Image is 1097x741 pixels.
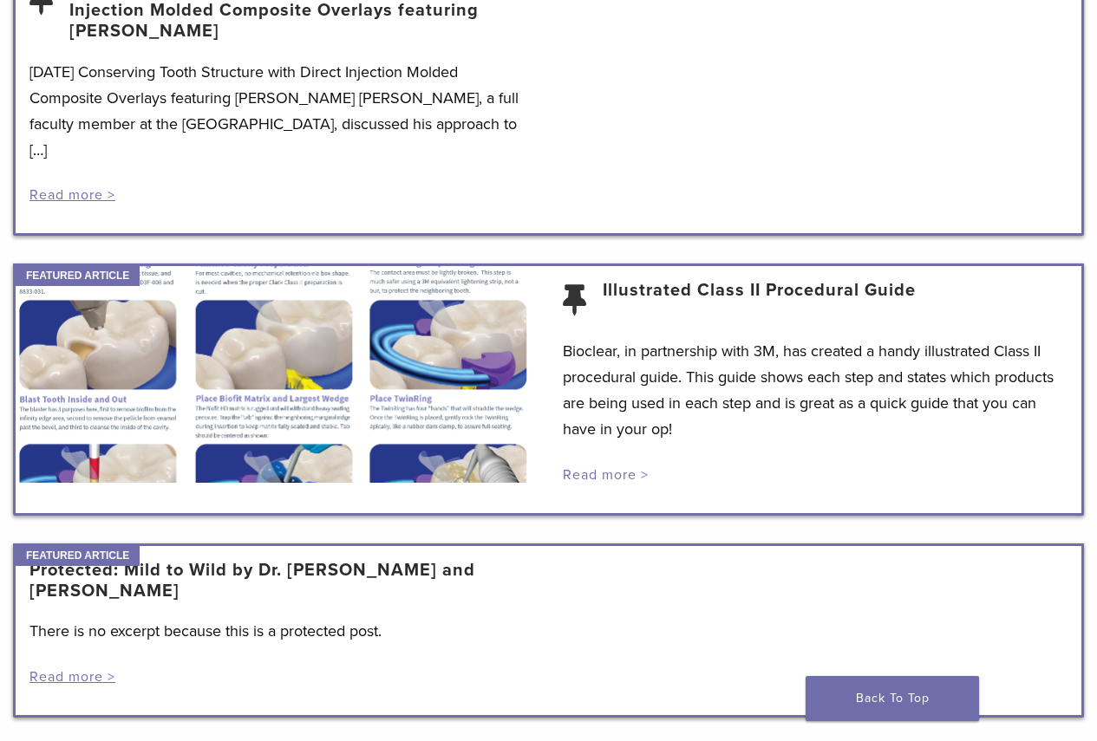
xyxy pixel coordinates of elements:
[29,618,535,644] p: There is no excerpt because this is a protected post.
[29,59,535,163] p: [DATE] Conserving Tooth Structure with Direct Injection Molded Composite Overlays featuring [PERS...
[29,668,115,686] a: Read more >
[603,280,916,322] a: Illustrated Class II Procedural Guide
[806,676,979,721] a: Back To Top
[29,186,115,204] a: Read more >
[563,338,1068,442] p: Bioclear, in partnership with 3M, has created a handy illustrated Class II procedural guide. This...
[563,466,649,484] a: Read more >
[29,560,535,601] a: Protected: Mild to Wild by Dr. [PERSON_NAME] and [PERSON_NAME]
